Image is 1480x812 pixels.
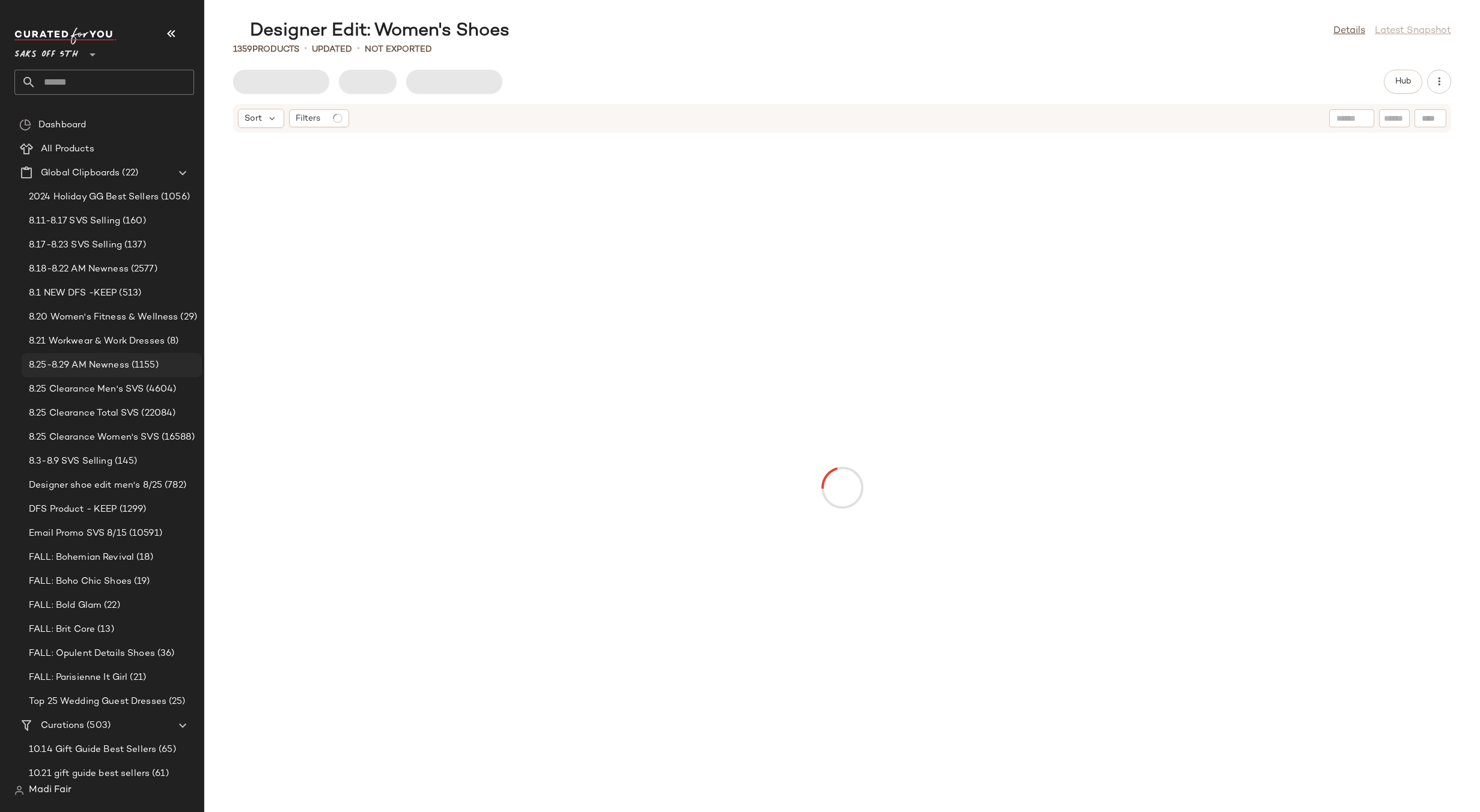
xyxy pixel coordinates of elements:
span: Filters [296,112,320,125]
span: (1299) [117,503,147,517]
span: FALL: Opulent Details Shoes [29,647,155,661]
span: (22084) [139,407,175,420]
span: (1056) [159,190,190,204]
span: FALL: Brit Core [29,623,95,637]
span: (160) [120,214,146,228]
span: (10591) [127,527,162,541]
span: 8.25 Clearance Men's SVS [29,383,144,396]
span: Saks OFF 5TH [14,41,78,62]
span: 8.21 Workwear & Work Dresses [29,335,165,348]
span: (2577) [129,262,157,276]
span: 2024 Holiday GG Best Sellers [29,190,159,204]
span: 10.21 gift guide best sellers [29,767,150,781]
span: Top 25 Wedding Guest Dresses [29,695,166,709]
span: 8.11-8.17 SVS Selling [29,214,120,228]
img: svg%3e [14,786,24,795]
span: Email Promo SVS 8/15 [29,527,127,541]
span: (1155) [129,359,159,372]
span: (782) [162,479,186,492]
span: Hub [1395,77,1411,86]
span: (65) [156,743,176,757]
span: (22) [120,166,138,180]
span: 8.18-8.22 AM Newness [29,262,129,276]
span: (18) [134,551,153,565]
span: All Products [41,142,94,156]
img: cfy_white_logo.C9jOOHJF.svg [14,28,117,44]
span: 8.25 Clearance Women's SVS [29,431,159,444]
span: Global Clipboards [41,166,120,180]
span: (145) [112,455,138,468]
span: (513) [117,286,141,300]
span: Dashboard [38,118,86,132]
span: 8.17-8.23 SVS Selling [29,238,122,252]
span: (4604) [144,383,176,396]
span: FALL: Boho Chic Shoes [29,575,132,589]
a: Details [1333,24,1365,38]
span: (21) [127,671,146,685]
span: (19) [132,575,150,589]
span: (137) [122,238,146,252]
span: 8.25 Clearance Total SVS [29,407,139,420]
span: (16588) [159,431,195,444]
div: Designer Edit: Women's Shoes [233,19,510,43]
span: FALL: Parisienne It Girl [29,671,127,685]
span: 8.1 NEW DFS -KEEP [29,286,117,300]
span: (25) [166,695,186,709]
span: 8.25-8.29 AM Newness [29,359,129,372]
span: (29) [178,311,197,324]
span: DFS Product - KEEP [29,503,117,517]
img: svg%3e [19,119,31,131]
p: updated [312,43,352,56]
span: 8.3-8.9 SVS Selling [29,455,112,468]
span: (503) [84,719,111,733]
span: (61) [150,767,169,781]
span: (8) [165,335,178,348]
span: FALL: Bohemian Revival [29,551,134,565]
span: Designer shoe edit men's 8/25 [29,479,162,492]
span: FALL: Bold Glam [29,599,102,613]
span: • [304,42,307,56]
span: (13) [95,623,114,637]
p: Not Exported [365,43,432,56]
span: Curations [41,719,84,733]
span: (22) [102,599,120,613]
span: 1359 [233,45,252,54]
span: 8.20 Women's Fitness & Wellness [29,311,178,324]
span: Madi Fair [29,783,72,798]
span: 10.14 Gift Guide Best Sellers [29,743,156,757]
span: • [357,42,360,56]
span: Sort [245,112,262,125]
div: Products [233,43,299,56]
button: Hub [1384,70,1422,94]
span: (36) [155,647,175,661]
